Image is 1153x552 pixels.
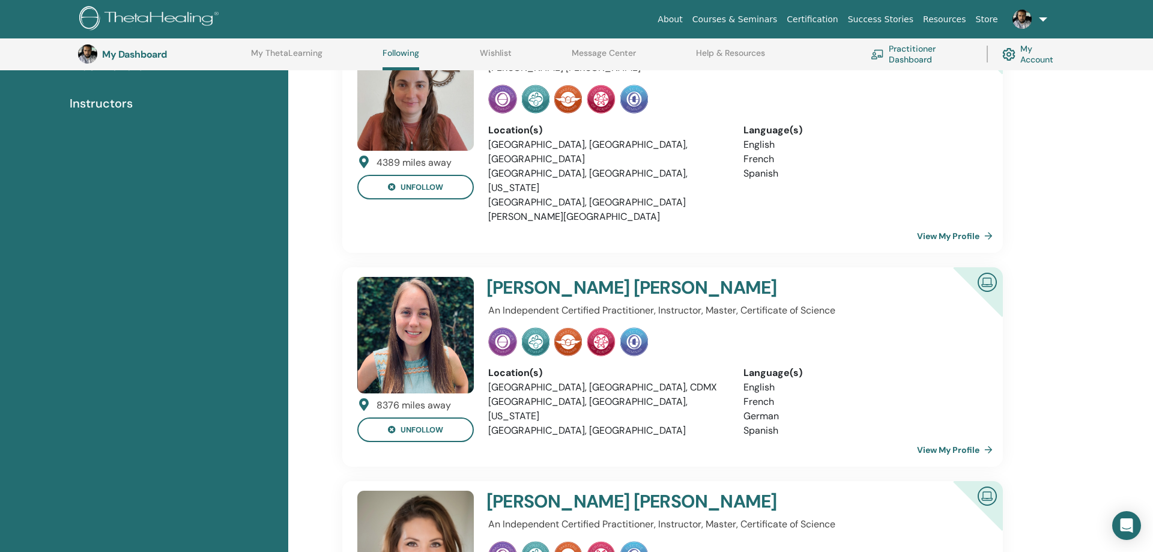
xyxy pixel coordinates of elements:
button: unfollow [357,417,474,442]
div: Language(s) [743,366,981,380]
a: Store [971,8,1003,31]
a: Wishlist [480,48,512,67]
a: My ThetaLearning [251,48,322,67]
img: default.jpg [357,277,474,393]
a: Following [383,48,419,70]
li: [GEOGRAPHIC_DATA], [GEOGRAPHIC_DATA] [488,423,725,438]
div: Certified Online Instructor [934,481,1003,550]
a: About [653,8,687,31]
li: [GEOGRAPHIC_DATA], [GEOGRAPHIC_DATA], [US_STATE] [488,166,725,195]
img: Certified Online Instructor [973,482,1002,509]
div: 8376 miles away [377,398,451,413]
li: German [743,409,981,423]
a: Certification [782,8,843,31]
div: Language(s) [743,123,981,138]
p: An Independent Certified Practitioner, Instructor, Master, Certificate of Science [488,517,981,532]
a: View My Profile [917,224,997,248]
h4: [PERSON_NAME] [PERSON_NAME] [486,277,897,299]
img: chalkboard-teacher.svg [871,49,884,59]
li: [GEOGRAPHIC_DATA], [GEOGRAPHIC_DATA][PERSON_NAME][GEOGRAPHIC_DATA] [488,195,725,224]
li: English [743,138,981,152]
li: Spanish [743,423,981,438]
a: Success Stories [843,8,918,31]
li: [GEOGRAPHIC_DATA], [GEOGRAPHIC_DATA], [GEOGRAPHIC_DATA] [488,138,725,166]
a: Help & Resources [696,48,765,67]
li: French [743,395,981,409]
button: unfollow [357,175,474,199]
li: English [743,380,981,395]
li: [GEOGRAPHIC_DATA], [GEOGRAPHIC_DATA], CDMX [488,380,725,395]
p: An Independent Certified Practitioner, Instructor, Master, Certificate of Science [488,303,981,318]
a: Message Center [572,48,636,67]
div: Certified Online Instructor [934,267,1003,336]
div: Location(s) [488,366,725,380]
span: Instructors [70,94,133,112]
a: My Account [1002,41,1063,67]
a: Resources [918,8,971,31]
a: View My Profile [917,438,997,462]
img: default.jpg [1012,10,1032,29]
img: cog.svg [1002,45,1015,64]
li: Spanish [743,166,981,181]
div: Open Intercom Messenger [1112,511,1141,540]
div: Location(s) [488,123,725,138]
h3: My Dashboard [102,49,222,60]
img: default.jpg [78,44,97,64]
a: Practitioner Dashboard [871,41,972,67]
div: 4389 miles away [377,156,452,170]
a: Courses & Seminars [688,8,782,31]
img: default.jpg [357,34,474,151]
h4: [PERSON_NAME] [PERSON_NAME] [486,491,897,512]
li: [GEOGRAPHIC_DATA], [GEOGRAPHIC_DATA], [US_STATE] [488,395,725,423]
li: French [743,152,981,166]
img: Certified Online Instructor [973,268,1002,295]
img: logo.png [79,6,223,33]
